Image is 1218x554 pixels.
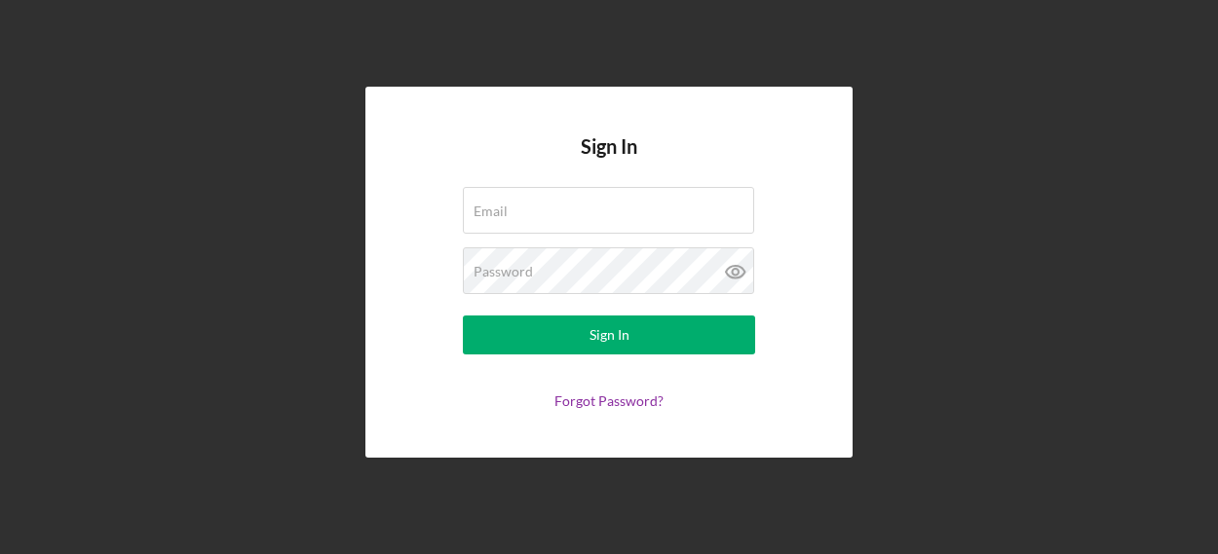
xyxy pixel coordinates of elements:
label: Email [474,203,508,219]
a: Forgot Password? [554,392,664,409]
button: Sign In [463,315,755,354]
div: Sign In [590,315,629,354]
label: Password [474,264,533,279]
h4: Sign In [581,135,637,187]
